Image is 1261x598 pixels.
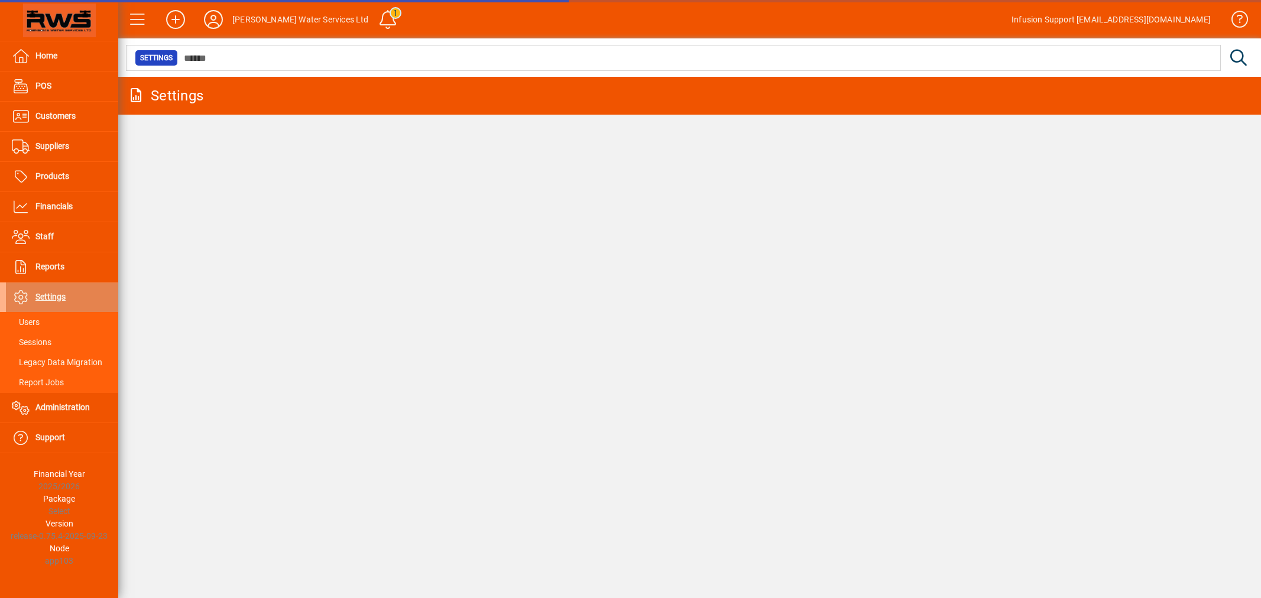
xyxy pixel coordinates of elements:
[232,10,369,29] div: [PERSON_NAME] Water Services Ltd
[6,332,118,352] a: Sessions
[6,372,118,392] a: Report Jobs
[1223,2,1246,41] a: Knowledge Base
[43,494,75,503] span: Package
[35,433,65,442] span: Support
[1012,10,1211,29] div: Infusion Support [EMAIL_ADDRESS][DOMAIN_NAME]
[50,544,69,553] span: Node
[35,262,64,271] span: Reports
[6,393,118,422] a: Administration
[6,423,118,453] a: Support
[34,469,85,479] span: Financial Year
[6,132,118,161] a: Suppliers
[6,162,118,191] a: Products
[6,192,118,222] a: Financials
[35,232,54,241] span: Staff
[6,102,118,131] a: Customers
[12,317,40,327] span: Users
[12,378,64,387] span: Report Jobs
[127,86,203,105] div: Settings
[35,201,73,211] span: Financials
[12,337,51,347] span: Sessions
[6,352,118,372] a: Legacy Data Migration
[46,519,73,528] span: Version
[35,141,69,151] span: Suppliers
[6,222,118,252] a: Staff
[35,402,90,412] span: Administration
[6,252,118,282] a: Reports
[12,357,102,367] span: Legacy Data Migration
[6,312,118,332] a: Users
[35,81,51,90] span: POS
[35,51,57,60] span: Home
[6,71,118,101] a: POS
[195,9,232,30] button: Profile
[157,9,195,30] button: Add
[6,41,118,71] a: Home
[35,111,76,121] span: Customers
[140,52,173,64] span: Settings
[35,292,66,301] span: Settings
[35,171,69,181] span: Products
